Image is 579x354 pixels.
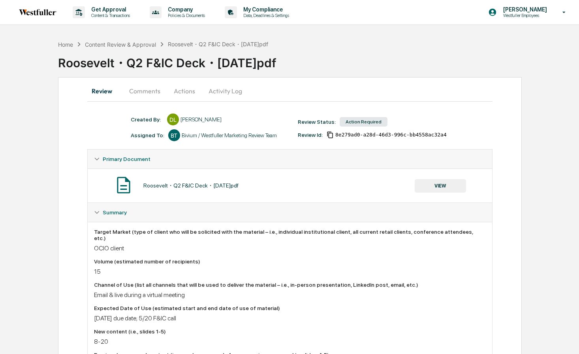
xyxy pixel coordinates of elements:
[114,175,133,195] img: Document Icon
[162,6,209,13] p: Company
[131,132,164,138] div: Assigned To:
[94,258,486,265] div: Volume (estimated number of recipients)
[554,328,575,349] iframe: Open customer support
[182,132,277,138] div: Bivium / Westfuller Marketing Review Team
[415,179,466,193] button: VIEW
[327,131,334,138] span: Copy Id
[167,81,202,100] button: Actions
[237,13,293,18] p: Data, Deadlines & Settings
[94,268,486,275] div: 15
[85,13,134,18] p: Content & Transactions
[87,81,123,100] button: Review
[162,13,209,18] p: Policies & Documents
[497,6,551,13] p: [PERSON_NAME]
[103,209,127,216] span: Summary
[94,244,486,252] div: OCIO client
[58,49,579,72] div: Roosevelt・Q2 F&IC Deck・[DATE]pdf
[94,282,486,288] div: Channel of Use (list all channels that will be used to deliver the material – i.e., in-person pre...
[298,119,336,125] div: Review Status:
[88,168,492,203] div: Primary Document
[94,291,486,299] div: Email & live during a virtual meeting
[94,328,486,335] div: New content (i.e., slides 1-5)
[167,114,179,125] div: DL
[180,116,222,123] div: [PERSON_NAME]
[88,203,492,222] div: Summary
[168,41,268,48] div: Roosevelt・Q2 F&IC Deck・[DATE]pdf
[94,229,486,241] div: Target Market (type of client who will be solicited with the material – i.e., individual institut...
[202,81,248,100] button: Activity Log
[237,6,293,13] p: My Compliance
[131,116,163,123] div: Created By: ‎ ‎
[58,41,73,48] div: Home
[87,81,493,100] div: secondary tabs example
[88,150,492,168] div: Primary Document
[103,156,150,162] span: Primary Document
[497,13,551,18] p: Westfuller Employees
[94,305,486,311] div: Expected Date of Use (estimated start and end date of use of material)
[85,41,156,48] div: Content Review & Approval
[19,9,57,15] img: logo
[340,117,387,127] div: Action Required
[94,338,486,345] div: 8-20
[85,6,134,13] p: Get Approval
[94,314,486,322] div: [DATE] due date; 5/20 F&IC call
[168,129,180,141] div: BT
[298,132,323,138] div: Review Id:
[123,81,167,100] button: Comments
[143,182,239,189] div: Roosevelt・Q2 F&IC Deck・[DATE]pdf
[335,132,447,138] span: 8e279ad0-a28d-46d3-996c-bb4558ac32a4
